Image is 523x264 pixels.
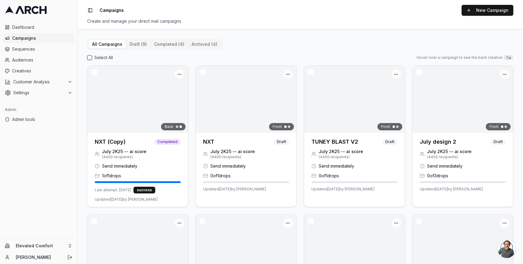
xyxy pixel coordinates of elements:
span: Updated [DATE] by [PERSON_NAME] [203,187,266,192]
span: Updated [DATE] by [PERSON_NAME] [311,187,374,192]
a: Admin tools [2,115,75,124]
span: July 2K25 -- ai score [427,149,472,155]
span: Front [381,124,390,129]
button: archived (4) [188,40,221,48]
span: July 2K25 -- ai score [319,149,363,155]
a: Audiences [2,55,75,65]
span: Draft [491,139,506,145]
button: Elevated Comfort [2,241,75,251]
span: Audiences [12,57,72,63]
img: Back creative for NXT (Copy) [87,66,188,133]
span: ( 4400 recipients) [319,155,363,159]
nav: breadcrumb [100,7,124,13]
span: Elevated Comfort [16,243,65,249]
span: 0 of 1 drops [319,173,339,179]
h3: NXT [203,138,214,146]
span: Send immediately [210,163,246,169]
span: ( 4400 recipients) [102,155,146,159]
h3: NXT (Copy) [95,138,126,146]
span: Updated [DATE] by [PERSON_NAME] [95,197,158,202]
span: Hover over a campaign to see the back creative [417,55,502,60]
h3: July design 2 [420,138,456,146]
span: ( 4400 recipients) [427,155,472,159]
span: Settings [13,90,65,96]
button: Customer Analysis [2,77,75,87]
label: Select All [94,55,113,61]
div: Create and manage your direct mail campaigns [87,18,513,24]
span: Last attempt: [DATE] [95,188,131,192]
span: Dashboard [12,24,72,30]
a: Dashboard [2,22,75,32]
span: Draft [274,139,289,145]
span: Tip [504,55,513,60]
button: New Campaign [462,5,513,16]
a: Creatives [2,66,75,76]
div: Admin [2,105,75,115]
span: Creatives [12,68,72,74]
button: All Campaigns [88,40,126,48]
img: Front creative for NXT [196,66,296,133]
button: Settings [2,88,75,98]
span: Draft [382,139,397,145]
button: Log out [66,253,74,262]
span: Sequences [12,46,72,52]
div: success [133,187,155,193]
button: completed (4) [150,40,188,48]
img: Front creative for July design 2 [413,66,513,133]
span: July 2K25 -- ai score [210,149,255,155]
a: [PERSON_NAME] [16,254,61,260]
span: July 2K25 -- ai score [102,149,146,155]
span: Campaigns [100,7,124,13]
img: Front creative for TUNEY BLAST V2 [304,66,405,133]
span: Front [489,124,498,129]
a: Campaigns [2,33,75,43]
a: Open chat [498,240,516,258]
span: Send immediately [319,163,354,169]
span: ( 4400 recipients) [210,155,255,159]
span: Front [273,124,282,129]
span: Customer Analysis [13,79,65,85]
h3: TUNEY BLAST V2 [311,138,358,146]
span: 1 of 1 drops [102,173,121,179]
span: Send immediately [427,163,462,169]
span: 0 of 1 drops [210,173,231,179]
span: Send immediately [102,163,137,169]
span: Admin tools [12,116,72,122]
a: Sequences [2,44,75,54]
span: Campaigns [12,35,72,41]
span: Back [165,124,173,129]
span: Updated [DATE] by [PERSON_NAME] [420,187,483,192]
button: draft (9) [126,40,150,48]
span: 0 of 3 drops [427,173,448,179]
span: Completed [154,139,181,145]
